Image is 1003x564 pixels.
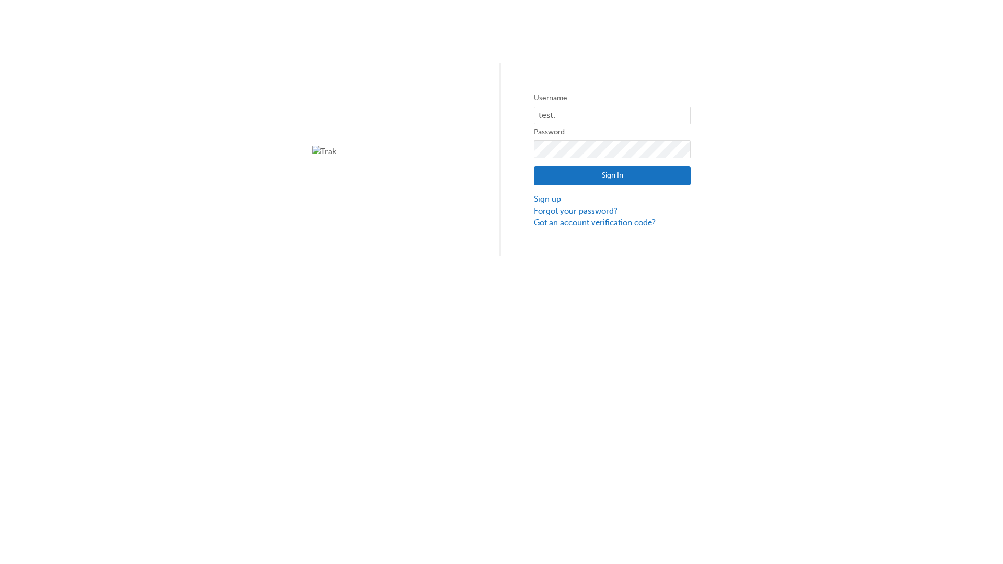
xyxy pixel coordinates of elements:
[534,205,691,217] a: Forgot your password?
[534,193,691,205] a: Sign up
[534,217,691,229] a: Got an account verification code?
[534,92,691,104] label: Username
[534,166,691,186] button: Sign In
[534,126,691,138] label: Password
[534,107,691,124] input: Username
[312,146,469,158] img: Trak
